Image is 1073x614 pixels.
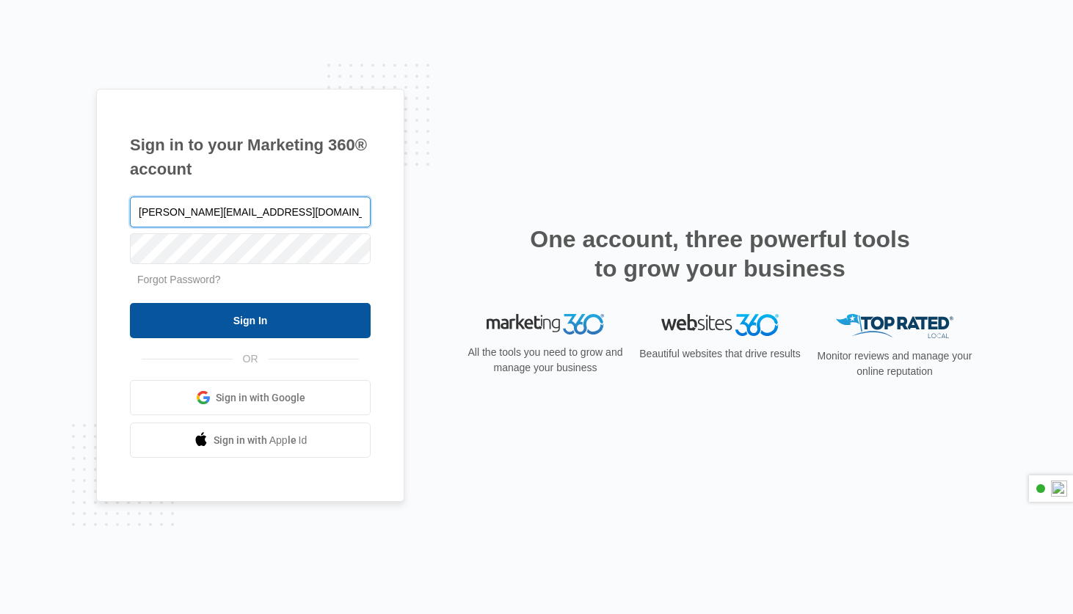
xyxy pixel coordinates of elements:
p: Beautiful websites that drive results [638,346,802,362]
p: Monitor reviews and manage your online reputation [812,348,977,379]
h1: Sign in to your Marketing 360® account [130,133,371,181]
img: Marketing 360 [487,314,604,335]
input: Sign In [130,303,371,338]
span: Sign in with Google [216,390,305,406]
h2: One account, three powerful tools to grow your business [525,224,914,283]
a: Sign in with Apple Id [130,423,371,458]
span: Sign in with Apple Id [214,433,308,448]
span: OR [233,351,269,367]
p: All the tools you need to grow and manage your business [463,345,628,376]
a: Forgot Password? [137,274,221,285]
img: Websites 360 [661,314,779,335]
input: Email [130,197,371,227]
img: Top Rated Local [836,314,953,338]
a: Sign in with Google [130,380,371,415]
